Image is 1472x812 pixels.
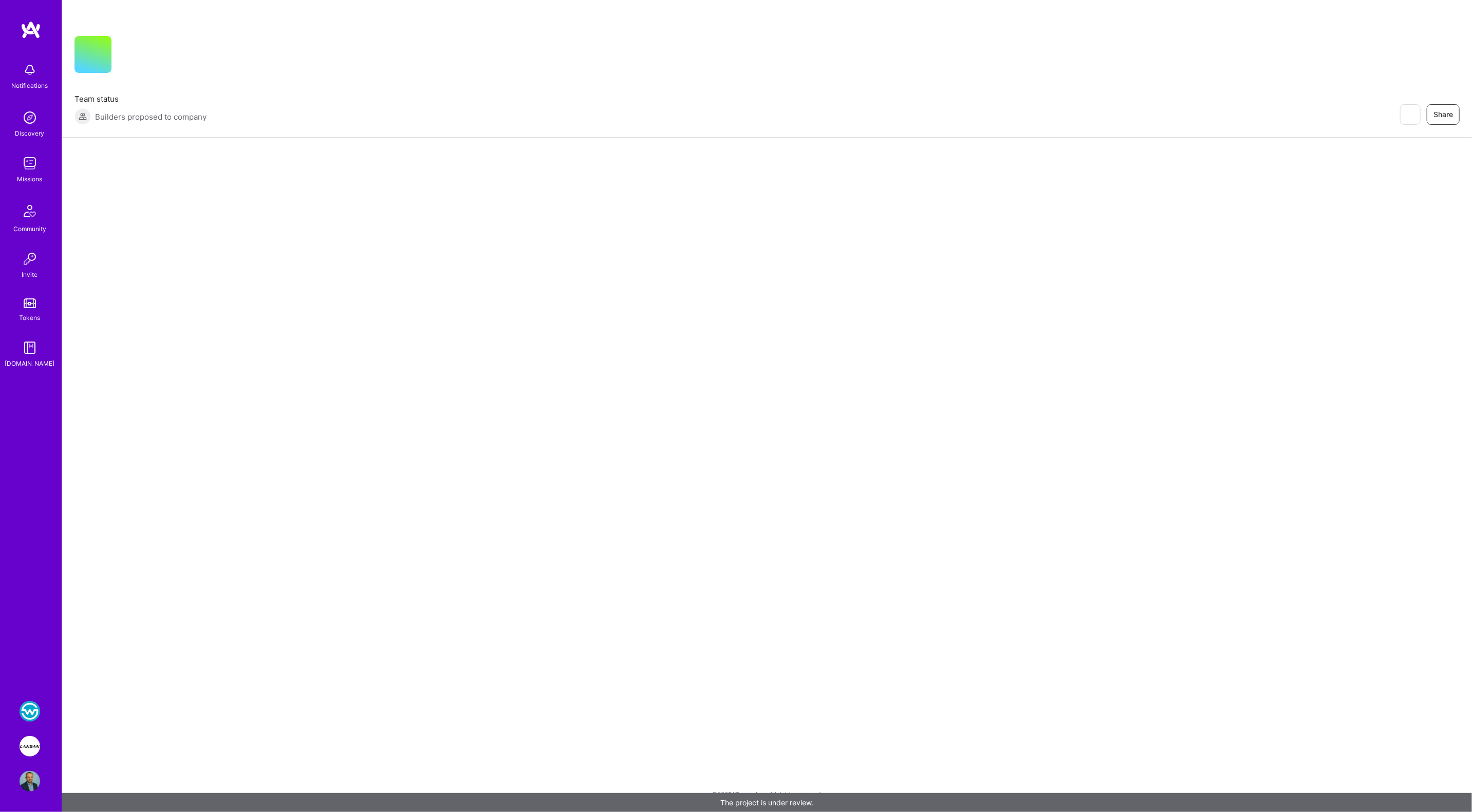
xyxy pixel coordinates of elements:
[15,128,45,139] div: Discovery
[17,701,43,722] a: WSC Sports: Real-Time Multilingual Captions
[20,107,40,128] img: discovery
[74,93,207,104] span: Team status
[17,736,43,757] a: Langan: AI-Copilot for Environmental Site Assessment
[1406,110,1414,119] i: icon EyeClosed
[1427,104,1460,125] button: Share
[17,771,43,791] a: User Avatar
[20,701,40,722] img: WSC Sports: Real-Time Multilingual Captions
[20,771,40,791] img: User Avatar
[21,21,41,39] img: logo
[20,736,40,757] img: Langan: AI-Copilot for Environmental Site Assessment
[62,793,1472,812] div: The project is under review.
[95,111,207,122] span: Builders proposed to company
[1433,109,1453,120] span: Share
[13,223,46,234] div: Community
[20,312,41,323] div: Tokens
[5,358,55,369] div: [DOMAIN_NAME]
[124,52,132,61] i: icon CompanyGray
[12,80,48,91] div: Notifications
[20,337,40,358] img: guide book
[24,298,36,308] img: tokens
[17,174,43,184] div: Missions
[22,269,38,280] div: Invite
[20,153,40,174] img: teamwork
[17,199,42,223] img: Community
[20,60,40,80] img: bell
[74,108,91,125] img: Builders proposed to company
[20,249,40,269] img: Invite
